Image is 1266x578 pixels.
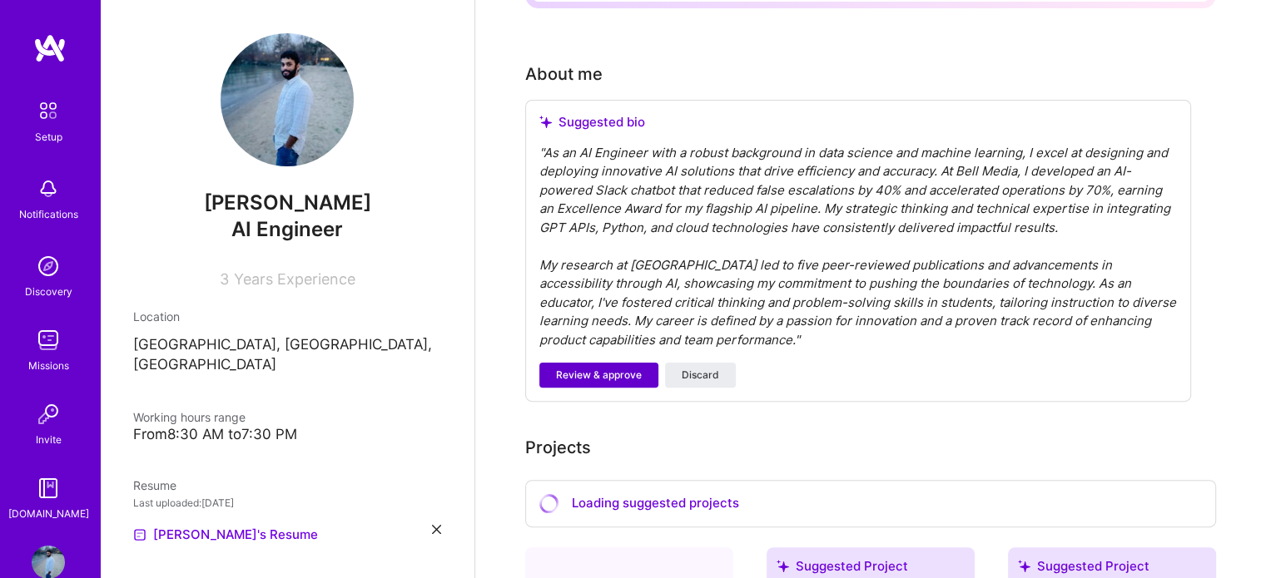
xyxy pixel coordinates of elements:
div: Setup [35,128,62,146]
img: logo [33,33,67,63]
div: Last uploaded: [DATE] [133,494,441,511]
div: About me [525,62,603,86]
div: Missions [28,357,69,374]
img: bell [32,172,65,205]
img: guide book [32,472,65,505]
span: Review & approve [556,368,642,383]
i: icon CircleLoadingViolet [539,494,559,514]
span: AI Engineer [231,217,343,241]
div: Notifications [19,205,78,223]
p: [GEOGRAPHIC_DATA], [GEOGRAPHIC_DATA], [GEOGRAPHIC_DATA] [133,335,441,375]
i: icon SuggestedTeams [539,116,552,128]
div: " As an AI Engineer with a robust background in data science and machine learning, I excel at des... [539,144,1177,350]
i: icon SuggestedTeams [777,560,789,572]
a: [PERSON_NAME]'s Resume [133,525,318,545]
div: Location [133,308,441,325]
i: icon Close [432,525,441,534]
span: Working hours range [133,410,246,424]
img: Invite [32,398,65,431]
img: teamwork [32,324,65,357]
div: From 8:30 AM to 7:30 PM [133,426,441,443]
span: Discard [682,368,719,383]
button: Discard [665,363,736,388]
span: [PERSON_NAME] [133,190,441,215]
div: Suggested bio [539,114,1177,131]
i: icon SuggestedTeams [1018,560,1030,572]
div: Add projects you've worked on [525,435,591,460]
div: Projects [525,435,591,460]
div: Loading suggested projects [525,480,1216,527]
button: Review & approve [539,363,658,388]
img: User Avatar [221,33,354,166]
div: Discovery [25,283,72,300]
span: 3 [220,270,229,288]
img: Resume [133,528,146,541]
span: Resume [133,478,176,492]
div: Invite [36,431,62,448]
span: Years Experience [234,270,355,288]
div: [DOMAIN_NAME] [8,505,89,522]
img: discovery [32,249,65,283]
img: setup [31,93,66,128]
